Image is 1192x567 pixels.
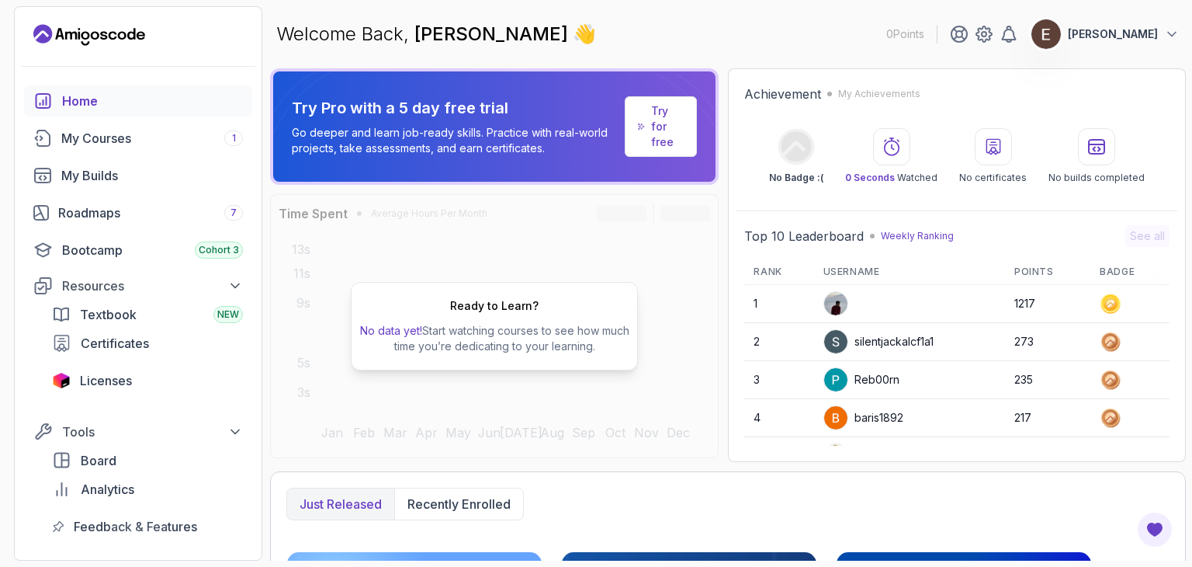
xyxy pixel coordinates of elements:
[1090,259,1169,285] th: Badge
[823,367,899,392] div: Reb00rn
[450,298,539,314] h2: Ready to Learn?
[1005,285,1090,323] td: 1217
[824,292,847,315] img: user profile image
[414,23,573,45] span: [PERSON_NAME]
[292,125,619,156] p: Go deeper and learn job-ready skills. Practice with real-world projects, take assessments, and ea...
[230,207,237,219] span: 7
[81,480,134,499] span: Analytics
[24,197,252,228] a: roadmaps
[824,406,847,430] img: user profile image
[1136,511,1173,548] button: Open Feedback Button
[394,489,523,520] button: Recently enrolled
[24,160,252,191] a: builds
[62,241,243,259] div: Bootcamp
[58,203,243,222] div: Roadmaps
[881,230,954,242] p: Weekly Ranking
[81,334,149,353] span: Certificates
[24,418,252,446] button: Tools
[287,489,394,520] button: Just released
[1068,26,1158,42] p: [PERSON_NAME]
[407,495,511,513] p: Recently enrolled
[744,437,813,475] td: 5
[81,451,116,470] span: Board
[61,166,243,185] div: My Builds
[744,399,813,437] td: 4
[824,444,847,468] img: user profile image
[744,323,813,361] td: 2
[43,299,252,330] a: textbook
[1031,19,1061,49] img: user profile image
[52,373,71,388] img: jetbrains icon
[62,277,243,295] div: Resources
[24,272,252,300] button: Resources
[744,361,813,399] td: 3
[744,259,813,285] th: Rank
[1005,259,1090,285] th: Points
[43,328,252,359] a: certificates
[625,96,697,157] a: Try for free
[651,103,684,150] a: Try for free
[43,474,252,505] a: analytics
[838,88,920,100] p: My Achievements
[1125,225,1169,247] button: See all
[824,330,847,353] img: user profile image
[43,511,252,542] a: feedback
[845,172,937,184] p: Watched
[570,18,602,50] span: 👋
[360,324,422,337] span: No data yet!
[823,444,870,468] div: NC
[199,244,239,256] span: Cohort 3
[43,365,252,396] a: licenses
[824,368,847,391] img: user profile image
[62,423,243,441] div: Tools
[24,85,252,117] a: home
[814,259,1005,285] th: Username
[1005,361,1090,399] td: 235
[276,22,596,47] p: Welcome Back,
[300,495,382,513] p: Just released
[823,405,903,430] div: baris1892
[80,305,137,324] span: Textbook
[1048,172,1145,184] p: No builds completed
[24,123,252,154] a: courses
[1005,399,1090,437] td: 217
[845,172,895,183] span: 0 Seconds
[823,329,934,354] div: silentjackalcf1a1
[80,371,132,390] span: Licenses
[1005,437,1090,475] td: 205
[769,172,823,184] p: No Badge :(
[1031,19,1180,50] button: user profile image[PERSON_NAME]
[74,517,197,536] span: Feedback & Features
[358,323,631,354] p: Start watching courses to see how much time you’re dedicating to your learning.
[744,285,813,323] td: 1
[62,92,243,110] div: Home
[61,129,243,148] div: My Courses
[232,132,236,144] span: 1
[1005,323,1090,361] td: 273
[886,26,924,42] p: 0 Points
[959,172,1027,184] p: No certificates
[744,85,821,103] h2: Achievement
[292,97,619,119] p: Try Pro with a 5 day free trial
[33,23,145,47] a: Landing page
[24,235,252,266] a: bootcamp
[43,445,252,476] a: board
[217,308,239,321] span: NEW
[744,227,864,245] h2: Top 10 Leaderboard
